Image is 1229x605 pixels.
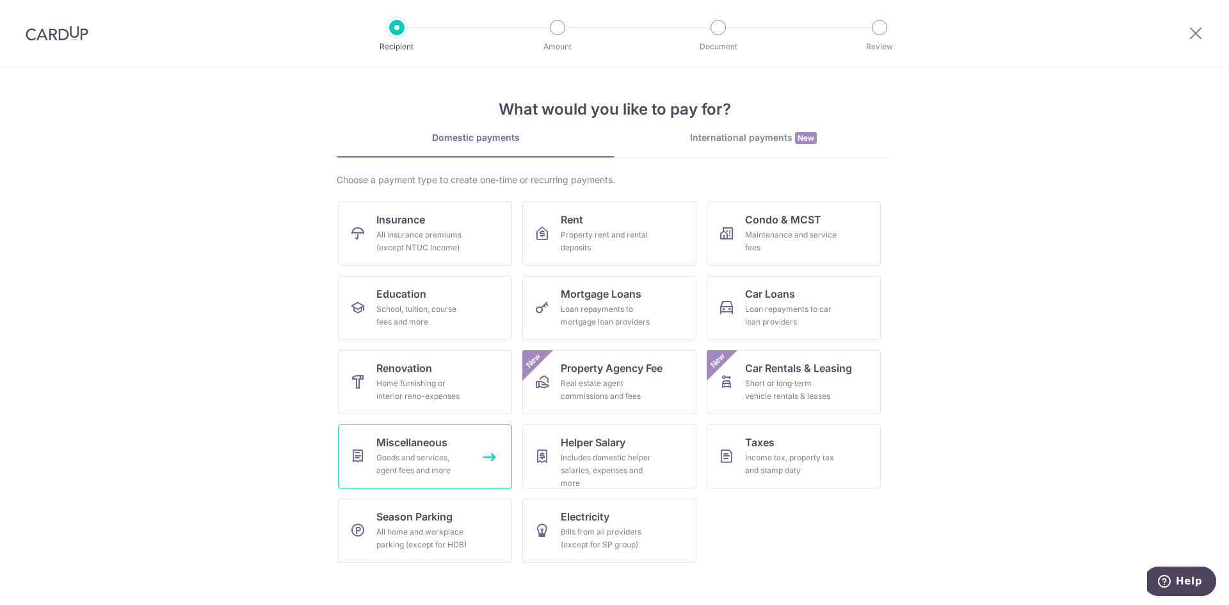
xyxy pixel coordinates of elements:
[671,40,766,53] p: Document
[561,212,583,227] span: Rent
[338,276,512,340] a: EducationSchool, tuition, course fees and more
[561,435,625,450] span: Helper Salary
[338,499,512,563] a: Season ParkingAll home and workplace parking (except for HDB)
[522,499,696,563] a: ElectricityBills from all providers (except for SP group)
[376,212,425,227] span: Insurance
[349,40,444,53] p: Recipient
[561,526,653,551] div: Bills from all providers (except for SP group)
[376,286,426,302] span: Education
[745,286,795,302] span: Car Loans
[745,451,837,477] div: Income tax, property tax and stamp duty
[376,509,453,524] span: Season Parking
[522,276,696,340] a: Mortgage LoansLoan repayments to mortgage loan providers
[338,202,512,266] a: InsuranceAll insurance premiums (except NTUC Income)
[561,303,653,328] div: Loan repayments to mortgage loan providers
[523,350,544,371] span: New
[376,303,469,328] div: School, tuition, course fees and more
[338,424,512,488] a: MiscellaneousGoods and services, agent fees and more
[707,350,881,414] a: Car Rentals & LeasingShort or long‑term vehicle rentals & leasesNew
[522,424,696,488] a: Helper SalaryIncludes domestic helper salaries, expenses and more
[376,377,469,403] div: Home furnishing or interior reno-expenses
[707,424,881,488] a: TaxesIncome tax, property tax and stamp duty
[707,276,881,340] a: Car LoansLoan repayments to car loan providers
[376,526,469,551] div: All home and workplace parking (except for HDB)
[522,202,696,266] a: RentProperty rent and rental deposits
[510,40,605,53] p: Amount
[561,360,663,376] span: Property Agency Fee
[561,377,653,403] div: Real estate agent commissions and fees
[376,229,469,254] div: All insurance premiums (except NTUC Income)
[29,9,55,20] span: Help
[337,131,614,144] div: Domestic payments
[614,131,892,145] div: International payments
[707,350,728,371] span: New
[376,435,447,450] span: Miscellaneous
[376,360,432,376] span: Renovation
[561,451,653,490] div: Includes domestic helper salaries, expenses and more
[337,173,892,186] div: Choose a payment type to create one-time or recurring payments.
[522,350,696,414] a: Property Agency FeeReal estate agent commissions and feesNew
[745,360,852,376] span: Car Rentals & Leasing
[707,202,881,266] a: Condo & MCSTMaintenance and service fees
[745,303,837,328] div: Loan repayments to car loan providers
[745,212,821,227] span: Condo & MCST
[561,286,641,302] span: Mortgage Loans
[26,26,88,41] img: CardUp
[561,509,609,524] span: Electricity
[745,229,837,254] div: Maintenance and service fees
[745,377,837,403] div: Short or long‑term vehicle rentals & leases
[376,451,469,477] div: Goods and services, agent fees and more
[832,40,927,53] p: Review
[561,229,653,254] div: Property rent and rental deposits
[795,132,817,144] span: New
[745,435,775,450] span: Taxes
[1147,567,1216,599] iframe: Opens a widget where you can find more information
[338,350,512,414] a: RenovationHome furnishing or interior reno-expenses
[337,98,892,121] h4: What would you like to pay for?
